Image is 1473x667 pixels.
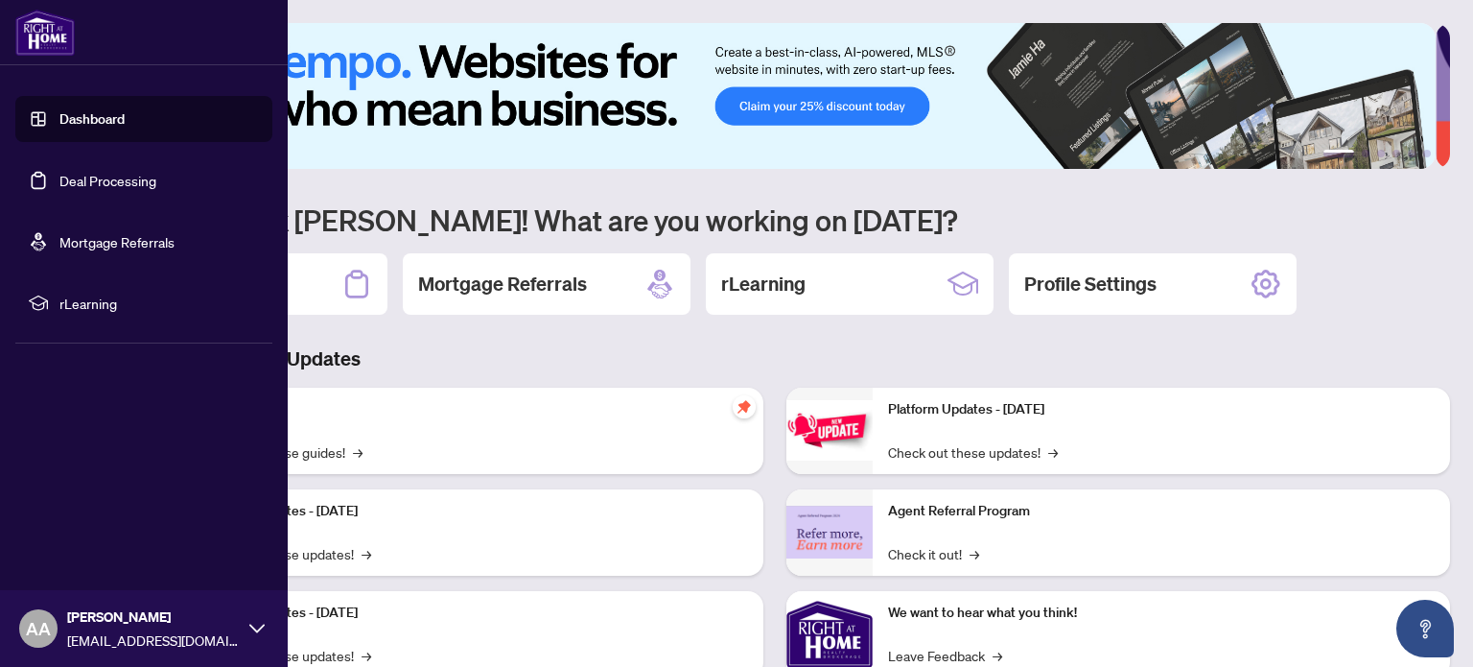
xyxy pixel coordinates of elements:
[59,233,175,250] a: Mortgage Referrals
[970,543,979,564] span: →
[418,271,587,298] h2: Mortgage Referrals
[59,293,259,314] span: rLearning
[67,607,240,628] span: [PERSON_NAME]
[733,395,756,418] span: pushpin
[201,603,748,624] p: Platform Updates - [DATE]
[353,441,362,463] span: →
[993,645,1002,666] span: →
[1024,271,1157,298] h2: Profile Settings
[888,603,1435,624] p: We want to hear what you think!
[1396,600,1454,657] button: Open asap
[26,615,51,642] span: AA
[888,543,979,564] a: Check it out!→
[1377,150,1385,157] button: 3
[201,399,748,420] p: Self-Help
[888,399,1435,420] p: Platform Updates - [DATE]
[100,23,1436,169] img: Slide 0
[201,501,748,522] p: Platform Updates - [DATE]
[888,645,1002,666] a: Leave Feedback→
[888,501,1435,522] p: Agent Referral Program
[59,110,125,128] a: Dashboard
[1392,150,1400,157] button: 4
[362,645,371,666] span: →
[59,172,156,189] a: Deal Processing
[1423,150,1431,157] button: 6
[721,271,806,298] h2: rLearning
[1048,441,1058,463] span: →
[1362,150,1369,157] button: 2
[888,441,1058,463] a: Check out these updates!→
[100,202,1450,238] h1: Welcome back [PERSON_NAME]! What are you working on [DATE]?
[786,506,873,559] img: Agent Referral Program
[67,630,240,651] span: [EMAIL_ADDRESS][DOMAIN_NAME]
[100,345,1450,372] h3: Brokerage & Industry Updates
[1323,150,1354,157] button: 1
[1408,150,1415,157] button: 5
[362,543,371,564] span: →
[786,400,873,461] img: Platform Updates - June 23, 2025
[15,10,75,56] img: logo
